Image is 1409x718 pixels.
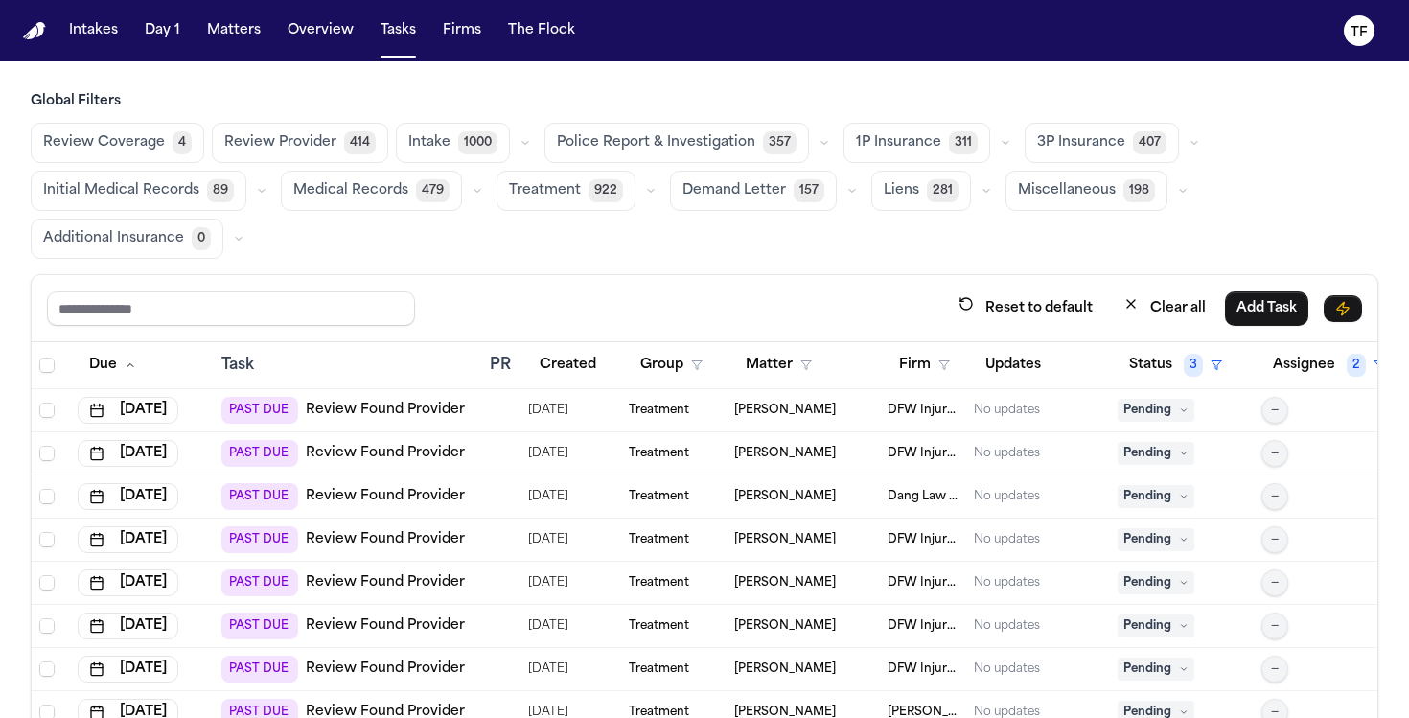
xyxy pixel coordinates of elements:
[458,131,497,154] span: 1000
[199,13,268,48] button: Matters
[947,290,1104,326] button: Reset to default
[1025,123,1179,163] button: 3P Insurance407
[61,13,126,48] button: Intakes
[23,22,46,40] a: Home
[1324,295,1362,322] button: Immediate Task
[927,179,959,202] span: 281
[500,13,583,48] button: The Flock
[1037,133,1125,152] span: 3P Insurance
[373,13,424,48] button: Tasks
[1112,290,1217,326] button: Clear all
[763,131,797,154] span: 357
[23,22,46,40] img: Finch Logo
[1133,131,1166,154] span: 407
[212,123,388,163] button: Review Provider414
[224,133,336,152] span: Review Provider
[589,179,623,202] span: 922
[1225,291,1308,326] button: Add Task
[557,133,755,152] span: Police Report & Investigation
[871,171,971,211] button: Liens281
[31,219,223,259] button: Additional Insurance0
[43,229,184,248] span: Additional Insurance
[137,13,188,48] button: Day 1
[293,181,408,200] span: Medical Records
[173,131,192,154] span: 4
[1005,171,1167,211] button: Miscellaneous198
[280,13,361,48] button: Overview
[544,123,809,163] button: Police Report & Investigation357
[43,133,165,152] span: Review Coverage
[856,133,941,152] span: 1P Insurance
[794,179,824,202] span: 157
[344,131,376,154] span: 414
[31,171,246,211] button: Initial Medical Records89
[207,179,234,202] span: 89
[884,181,919,200] span: Liens
[949,131,978,154] span: 311
[435,13,489,48] button: Firms
[1123,179,1155,202] span: 198
[31,123,204,163] button: Review Coverage4
[1018,181,1116,200] span: Miscellaneous
[396,123,510,163] button: Intake1000
[408,133,450,152] span: Intake
[31,92,1378,111] h3: Global Filters
[192,227,211,250] span: 0
[509,181,581,200] span: Treatment
[682,181,786,200] span: Demand Letter
[416,179,450,202] span: 479
[43,181,199,200] span: Initial Medical Records
[497,171,635,211] button: Treatment922
[843,123,990,163] button: 1P Insurance311
[670,171,837,211] button: Demand Letter157
[281,171,462,211] button: Medical Records479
